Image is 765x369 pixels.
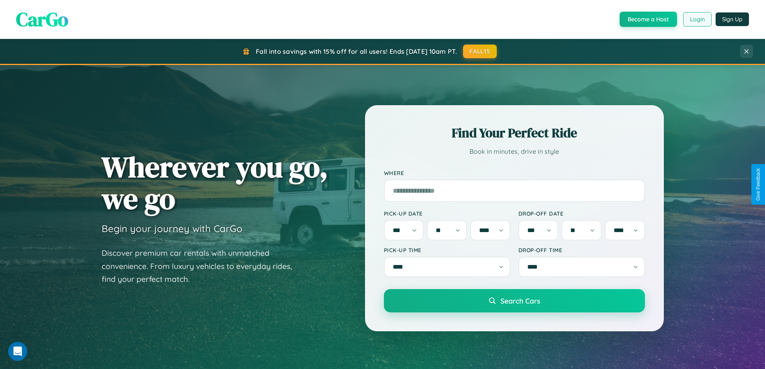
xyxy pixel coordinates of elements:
iframe: Intercom live chat [8,342,27,361]
button: Sign Up [716,12,749,26]
span: CarGo [16,6,68,33]
span: Fall into savings with 15% off for all users! Ends [DATE] 10am PT. [256,47,457,55]
label: Pick-up Date [384,210,510,217]
p: Book in minutes, drive in style [384,146,645,157]
h2: Find Your Perfect Ride [384,124,645,142]
button: Become a Host [620,12,677,27]
button: Search Cars [384,289,645,312]
div: Give Feedback [755,168,761,201]
label: Where [384,169,645,176]
h1: Wherever you go, we go [102,151,328,214]
button: Login [683,12,712,27]
h3: Begin your journey with CarGo [102,222,243,234]
label: Drop-off Time [518,247,645,253]
label: Pick-up Time [384,247,510,253]
button: FALL15 [463,45,497,58]
p: Discover premium car rentals with unmatched convenience. From luxury vehicles to everyday rides, ... [102,247,302,286]
label: Drop-off Date [518,210,645,217]
span: Search Cars [500,296,540,305]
